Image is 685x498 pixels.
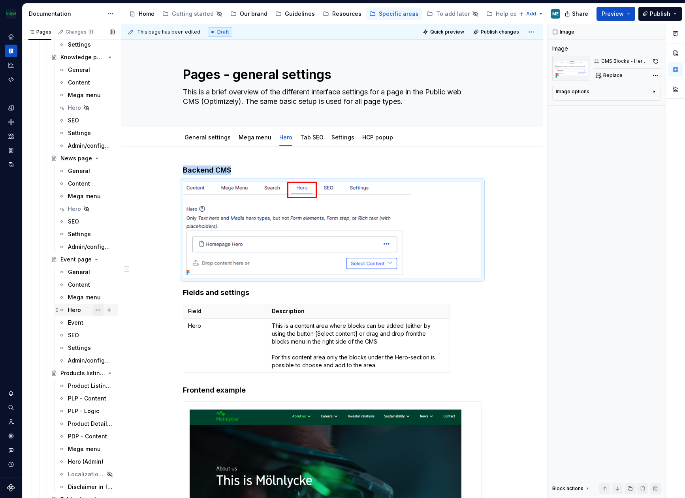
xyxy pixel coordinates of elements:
div: Settings [68,230,91,238]
span: Replace [603,72,623,79]
div: Invite team [5,415,17,428]
a: Home [5,30,17,43]
a: To add later [423,8,482,20]
a: Storybook stories [5,144,17,157]
div: Notifications [5,387,17,400]
a: Settings [55,228,118,241]
a: SEO [55,329,118,342]
div: Hero [276,129,295,145]
div: Event [68,319,83,327]
div: Event page [60,256,92,263]
a: Our brand [227,8,271,20]
a: Admin/configuration [55,241,118,253]
div: Admin/configuration [68,243,113,251]
div: SEO [68,218,79,226]
div: Settings [328,129,358,145]
img: 0b3c424c-d83f-4a46-8e9c-38dd9aa001f9.png [552,56,590,81]
div: Block actions [552,485,583,492]
div: Hero [68,306,81,314]
a: HCP popup [362,134,393,141]
button: Share [561,7,593,21]
a: Specific areas [366,8,422,20]
div: Product Details Page [68,420,113,428]
div: Block actions [552,483,591,494]
div: General [68,167,90,175]
a: Settings [55,38,118,51]
button: Search ⌘K [5,401,17,414]
a: Components [5,116,17,128]
button: Quick preview [420,26,468,38]
a: News page [48,152,118,165]
div: Settings [68,129,91,137]
div: SEO [68,117,79,124]
a: Mega menu [239,134,271,141]
a: Product Details Page [55,417,118,430]
a: Event [55,316,118,329]
span: Add [526,11,536,17]
a: Home [126,8,158,20]
div: Hero [68,205,81,213]
p: Field [188,307,262,315]
div: Admin/configuration [68,142,113,150]
p: Description [272,307,445,315]
a: Data sources [5,158,17,171]
div: Settings [68,344,91,352]
div: PDP - Content [68,432,107,440]
div: Documentation [29,10,104,18]
div: Analytics [5,59,17,71]
span: 11 [88,29,94,35]
span: This page has been edited. [137,29,201,35]
a: PDP - Content [55,430,118,443]
p: Hero [188,322,262,330]
a: Code automation [5,73,17,86]
div: Changes [66,29,94,35]
div: Hero (Admin) [68,458,104,466]
div: Home [139,10,154,18]
div: Image options [556,88,589,95]
a: PLP - Content [55,392,118,405]
a: Documentation [5,45,17,57]
h4: Backend CMS [183,165,482,175]
div: Disclaimer in footer [68,483,113,491]
a: Settings [55,342,118,354]
svg: Supernova Logo [7,484,15,492]
div: PLP - Logic [68,407,99,415]
div: Mega menu [68,91,101,99]
a: General settings [184,134,231,141]
div: Resources [332,10,361,18]
div: Getting started [172,10,214,18]
img: 0b3c424c-d83f-4a46-8e9c-38dd9aa001f9.png [183,182,411,278]
a: Admin/configuration [55,139,118,152]
a: Knowledge page [48,51,118,64]
a: Hero [55,101,118,114]
div: Content [68,79,90,86]
a: Settings [331,134,354,141]
h4: Fields and settings [183,288,482,297]
div: Contact support [5,444,17,457]
a: Hero [279,134,292,141]
img: 91fb9bbd-befe-470e-ae9b-8b56c3f0f44a.png [6,9,16,19]
a: Admin/configuration [55,354,118,367]
a: Mega menu [55,89,118,101]
a: Content [55,177,118,190]
div: Mega menu [68,445,101,453]
a: Resources [320,8,365,20]
div: Design tokens [5,101,17,114]
button: Publish [638,7,682,21]
a: SEO [55,215,118,228]
div: Knowledge page [60,53,105,61]
button: Add [516,8,546,19]
textarea: This is a brief overview of the different interface settings for a page in the Public web CMS (Op... [181,86,480,108]
div: Page tree [126,6,515,22]
a: Hero [55,203,118,215]
a: Product Listing Page [55,380,118,392]
div: Content [68,281,90,289]
a: Assets [5,130,17,143]
a: SEO [55,114,118,127]
a: Content [55,278,118,291]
